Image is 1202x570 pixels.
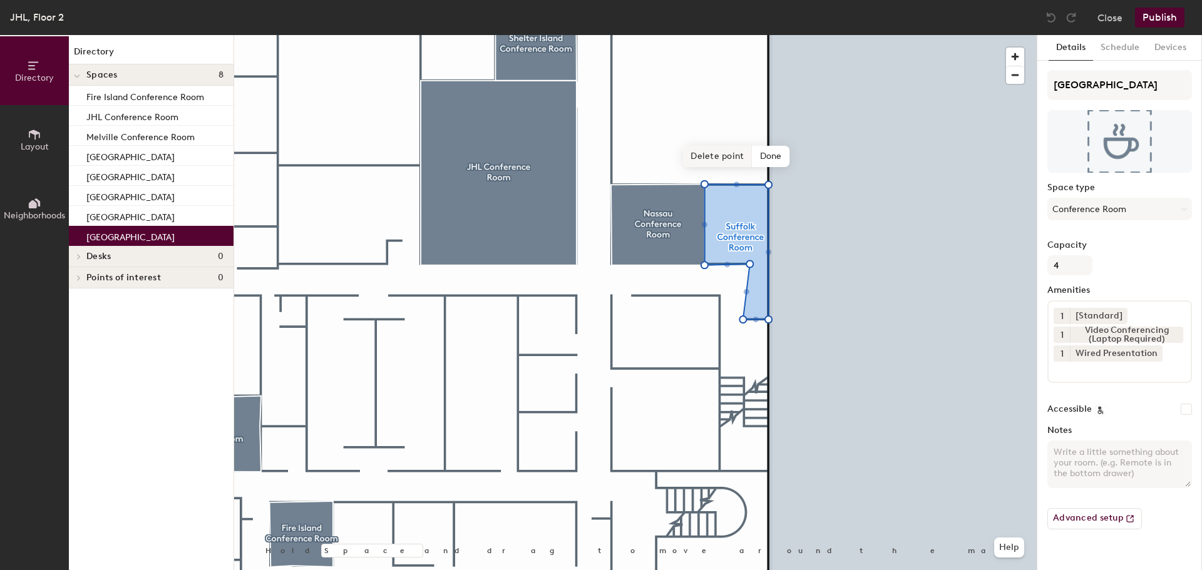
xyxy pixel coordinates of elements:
[1047,110,1192,173] img: The space named Suffolk Conference Room
[86,88,204,103] p: Fire Island Conference Room
[1070,308,1128,324] div: [Standard]
[10,9,64,25] div: JHL, Floor 2
[86,188,175,203] p: [GEOGRAPHIC_DATA]
[1054,327,1070,343] button: 1
[4,210,65,221] span: Neighborhoods
[1047,198,1192,220] button: Conference Room
[753,146,789,167] span: Done
[1045,11,1057,24] img: Undo
[86,168,175,183] p: [GEOGRAPHIC_DATA]
[1047,508,1142,529] button: Advanced setup
[1070,327,1183,343] div: Video Conferencing (Laptop Required)
[1065,11,1077,24] img: Redo
[69,45,234,64] h1: Directory
[218,252,223,262] span: 0
[86,128,195,143] p: Melville Conference Room
[1047,183,1192,193] label: Space type
[683,146,752,167] span: Delete point
[1054,345,1070,362] button: 1
[1135,8,1184,28] button: Publish
[21,141,49,152] span: Layout
[86,148,175,163] p: [GEOGRAPHIC_DATA]
[1047,285,1192,295] label: Amenities
[1093,35,1147,61] button: Schedule
[1070,345,1163,362] div: Wired Presentation
[1061,347,1064,360] span: 1
[15,73,54,83] span: Directory
[1047,404,1092,414] label: Accessible
[86,70,118,80] span: Spaces
[1061,328,1064,342] span: 1
[218,70,223,80] span: 8
[86,208,175,223] p: [GEOGRAPHIC_DATA]
[1047,240,1192,250] label: Capacity
[1049,35,1093,61] button: Details
[218,273,223,283] span: 0
[1061,310,1064,323] span: 1
[86,108,178,123] p: JHL Conference Room
[86,273,161,283] span: Points of interest
[86,252,111,262] span: Desks
[994,537,1024,557] button: Help
[1147,35,1194,61] button: Devices
[1054,308,1070,324] button: 1
[1097,8,1122,28] button: Close
[86,228,175,243] p: [GEOGRAPHIC_DATA]
[1047,425,1192,435] label: Notes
